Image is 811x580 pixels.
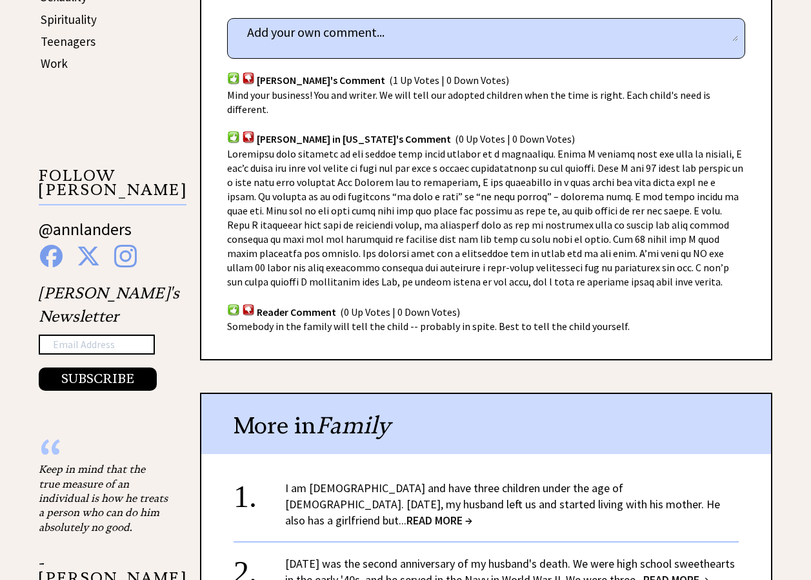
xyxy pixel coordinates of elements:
span: Mind your business! You and writer. We will tell our adopted children when the time is right. Eac... [227,88,710,116]
span: Family [316,411,390,440]
img: x%20blue.png [77,245,100,267]
div: More in [201,394,771,454]
span: READ MORE → [406,513,472,528]
a: @annlanders [39,218,132,253]
img: votdown.png [242,304,255,316]
img: votdown.png [242,72,255,84]
img: votdown.png [242,130,255,143]
button: SUBSCRIBE [39,368,157,391]
img: votup.png [227,72,240,84]
span: [PERSON_NAME] in [US_STATE]'s Comment [257,133,451,146]
div: 1. [234,480,285,504]
span: [PERSON_NAME]'s Comment [257,74,385,87]
img: votup.png [227,304,240,316]
a: Teenagers [41,34,95,49]
p: FOLLOW [PERSON_NAME] [39,169,186,205]
a: Spirituality [41,12,97,27]
span: Reader Comment [257,306,336,318]
img: facebook%20blue.png [40,245,63,267]
img: instagram%20blue.png [114,245,137,267]
div: 2. [234,555,285,579]
span: (0 Up Votes | 0 Down Votes) [455,133,575,146]
span: (0 Up Votes | 0 Down Votes) [340,306,460,318]
div: Blocked (class): sidebar_ads [39,108,168,121]
a: Work [41,56,68,71]
span: Somebody in the family will tell the child -- probably in spite. Best to tell the child yourself. [227,320,630,333]
img: votup.png [227,130,240,143]
input: Email Address [39,335,155,355]
div: [PERSON_NAME]'s Newsletter [39,282,179,391]
span: Loremipsu dolo sitametc ad eli seddoe temp incid utlabor et d magnaaliqu. Enima M veniamq nost ex... [227,147,743,288]
div: “ [39,449,168,462]
div: Keep in mind that the true measure of an individual is how he treats a person who can do him abso... [39,462,168,534]
span: (1 Up Votes | 0 Down Votes) [389,74,509,87]
a: I am [DEMOGRAPHIC_DATA] and have three children under the age of [DEMOGRAPHIC_DATA]. [DATE], my h... [285,481,720,528]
